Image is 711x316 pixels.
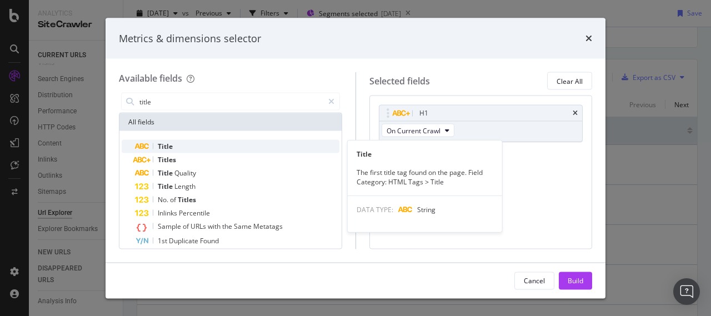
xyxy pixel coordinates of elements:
[200,236,219,245] span: Found
[557,76,583,86] div: Clear All
[158,168,174,178] span: Title
[158,208,179,218] span: Inlinks
[183,222,191,231] span: of
[174,168,196,178] span: Quality
[169,236,200,245] span: Duplicate
[138,93,323,110] input: Search by field name
[106,18,605,298] div: modal
[119,72,182,84] div: Available fields
[174,182,196,191] span: Length
[178,195,196,204] span: Titles
[158,142,173,151] span: Title
[417,205,435,214] span: String
[253,222,283,231] span: Metatags
[222,222,234,231] span: the
[379,105,583,142] div: H1timesOn Current Crawl
[382,124,454,137] button: On Current Crawl
[547,72,592,90] button: Clear All
[158,236,169,245] span: 1st
[119,113,342,131] div: All fields
[348,167,502,186] div: The first title tag found on the page. Field Category: HTML Tags > Title
[179,208,210,218] span: Percentile
[673,278,700,305] div: Open Intercom Messenger
[158,222,183,231] span: Sample
[568,275,583,285] div: Build
[234,222,253,231] span: Same
[369,74,430,87] div: Selected fields
[559,272,592,289] button: Build
[357,205,393,214] span: DATA TYPE:
[348,149,502,158] div: Title
[119,31,261,46] div: Metrics & dimensions selector
[158,155,176,164] span: Titles
[158,182,174,191] span: Title
[170,195,178,204] span: of
[208,222,222,231] span: with
[387,126,440,135] span: On Current Crawl
[191,222,208,231] span: URLs
[585,31,592,46] div: times
[514,272,554,289] button: Cancel
[158,195,170,204] span: No.
[419,108,428,119] div: H1
[573,110,578,117] div: times
[524,275,545,285] div: Cancel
